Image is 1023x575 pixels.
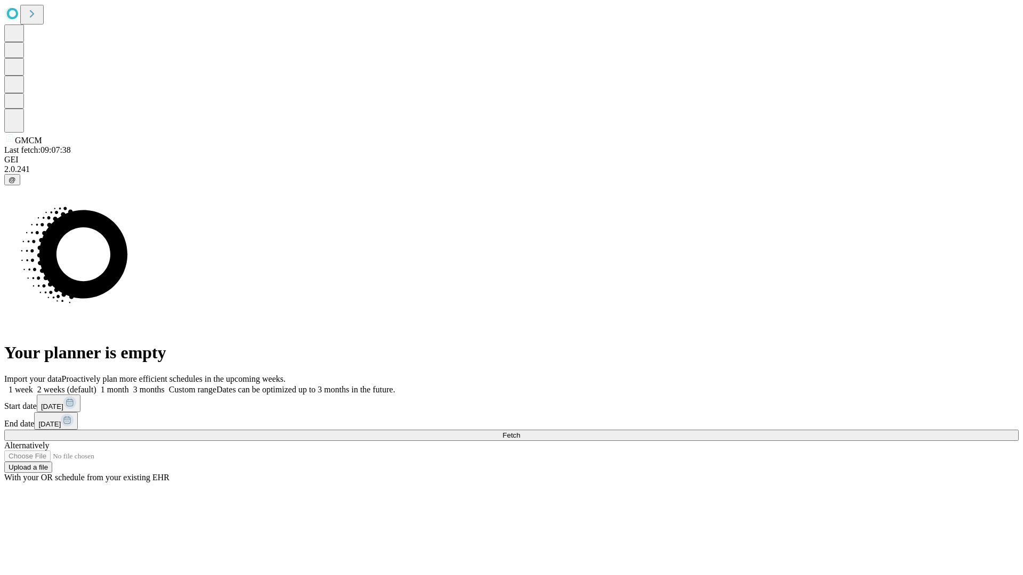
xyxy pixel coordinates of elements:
[216,385,395,394] span: Dates can be optimized up to 3 months in the future.
[502,431,520,439] span: Fetch
[37,395,80,412] button: [DATE]
[4,165,1019,174] div: 2.0.241
[41,402,63,410] span: [DATE]
[9,385,33,394] span: 1 week
[62,374,286,383] span: Proactively plan more efficient schedules in the upcoming weeks.
[4,473,169,482] span: With your OR schedule from your existing EHR
[133,385,165,394] span: 3 months
[37,385,96,394] span: 2 weeks (default)
[4,412,1019,430] div: End date
[101,385,129,394] span: 1 month
[15,136,42,145] span: GMCM
[4,374,62,383] span: Import your data
[4,155,1019,165] div: GEI
[34,412,78,430] button: [DATE]
[4,395,1019,412] div: Start date
[4,441,49,450] span: Alternatively
[38,420,61,428] span: [DATE]
[4,343,1019,363] h1: Your planner is empty
[4,462,52,473] button: Upload a file
[9,176,16,184] span: @
[4,145,71,154] span: Last fetch: 09:07:38
[4,174,20,185] button: @
[169,385,216,394] span: Custom range
[4,430,1019,441] button: Fetch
